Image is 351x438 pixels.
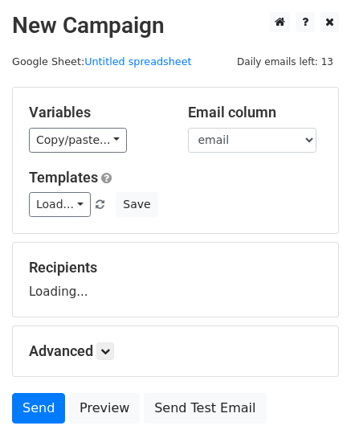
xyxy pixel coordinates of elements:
[29,104,164,121] h5: Variables
[29,259,322,276] h5: Recipients
[188,104,323,121] h5: Email column
[29,192,91,217] a: Load...
[231,55,339,68] a: Daily emails left: 13
[69,393,140,424] a: Preview
[29,342,322,360] h5: Advanced
[12,393,65,424] a: Send
[12,55,192,68] small: Google Sheet:
[144,393,266,424] a: Send Test Email
[29,169,98,186] a: Templates
[231,53,339,71] span: Daily emails left: 13
[29,259,322,301] div: Loading...
[29,128,127,153] a: Copy/paste...
[12,12,339,39] h2: New Campaign
[116,192,157,217] button: Save
[84,55,191,68] a: Untitled spreadsheet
